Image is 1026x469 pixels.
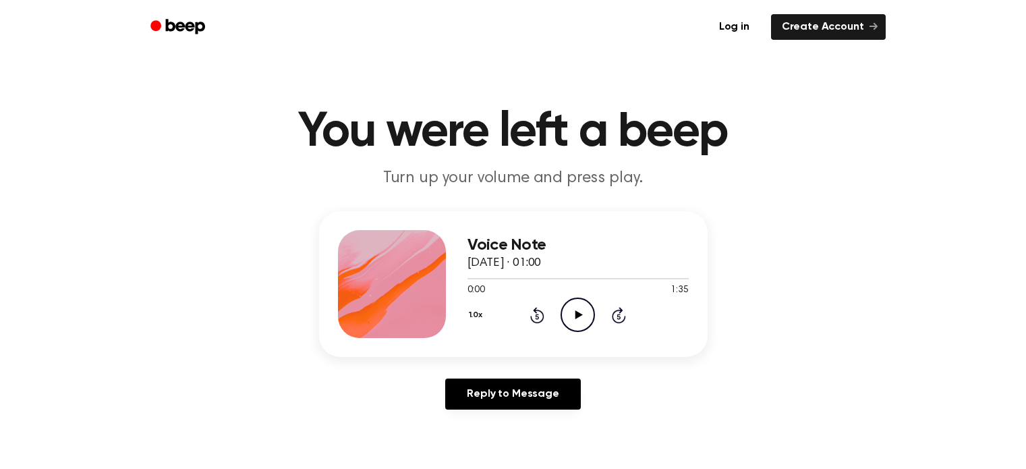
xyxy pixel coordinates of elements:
button: 1.0x [467,304,488,327]
a: Log in [706,11,763,43]
span: 1:35 [671,283,688,298]
p: Turn up your volume and press play. [254,167,772,190]
span: [DATE] · 01:00 [467,257,542,269]
h3: Voice Note [467,236,689,254]
a: Create Account [771,14,886,40]
a: Beep [141,14,217,40]
h1: You were left a beep [168,108,859,157]
a: Reply to Message [445,379,580,410]
span: 0:00 [467,283,485,298]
